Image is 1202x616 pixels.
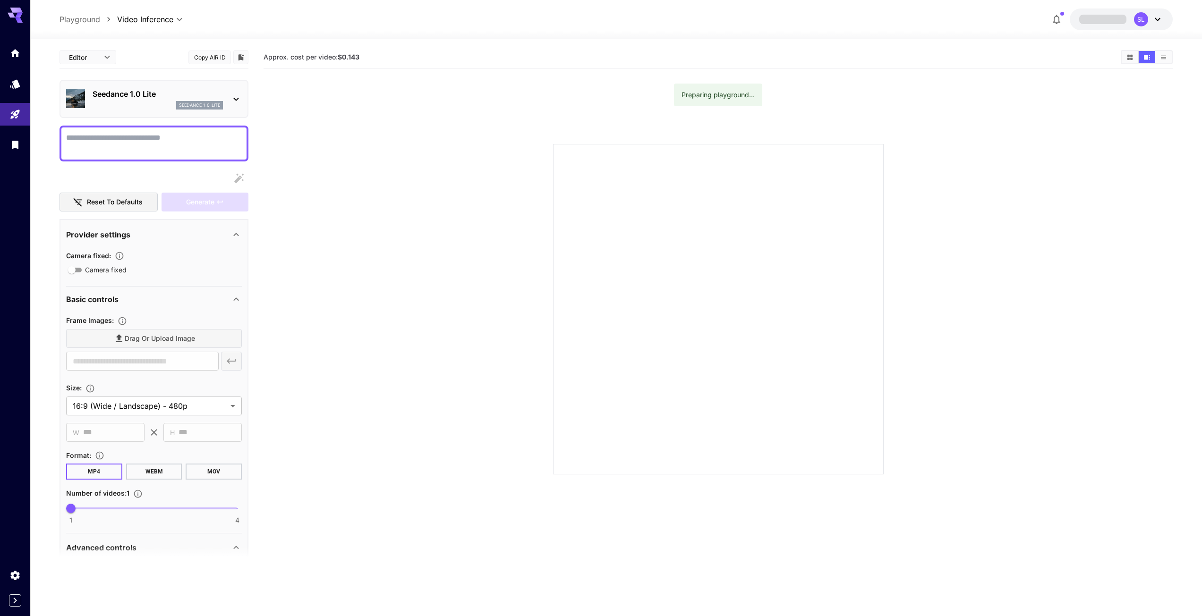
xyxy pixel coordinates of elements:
[69,515,72,525] span: 1
[9,139,21,151] div: Library
[1070,8,1173,30] button: SL
[186,464,242,480] button: MOV
[60,14,117,25] nav: breadcrumb
[188,51,231,64] button: Copy AIR ID
[66,252,111,260] span: Camera fixed :
[235,515,239,525] span: 4
[1134,12,1148,26] div: SL
[129,489,146,498] button: Specify how many videos to generate in a single request. Each video generation will be charged se...
[66,84,242,113] div: Seedance 1.0 Liteseedance_1_0_lite
[1121,50,1173,64] div: Show videos in grid viewShow videos in video viewShow videos in list view
[66,464,122,480] button: MP4
[170,427,175,438] span: H
[69,52,98,62] span: Editor
[117,14,173,25] span: Video Inference
[91,451,108,460] button: Choose the file format for the output video.
[179,102,220,109] p: seedance_1_0_lite
[66,489,129,497] span: Number of videos : 1
[9,594,21,607] button: Expand sidebar
[264,53,359,61] span: Approx. cost per video:
[60,14,100,25] a: Playground
[9,569,21,581] div: Settings
[73,427,79,438] span: W
[1155,51,1172,63] button: Show videos in list view
[126,464,182,480] button: WEBM
[1139,51,1155,63] button: Show videos in video view
[237,51,245,63] button: Add to library
[114,316,131,326] button: Upload frame images.
[66,542,136,553] p: Advanced controls
[66,294,119,305] p: Basic controls
[66,223,242,246] div: Provider settings
[66,316,114,324] span: Frame Images :
[66,229,130,240] p: Provider settings
[9,109,21,120] div: Playground
[73,400,227,412] span: 16:9 (Wide / Landscape) - 480p
[9,78,21,90] div: Models
[682,86,755,103] div: Preparing playground...
[60,193,158,212] button: Reset to defaults
[66,384,82,392] span: Size :
[1122,51,1138,63] button: Show videos in grid view
[82,384,99,393] button: Adjust the dimensions of the generated image by specifying its width and height in pixels, or sel...
[85,265,127,275] span: Camera fixed
[66,451,91,459] span: Format :
[338,53,359,61] b: $0.143
[93,88,223,100] p: Seedance 1.0 Lite
[9,47,21,59] div: Home
[66,536,242,559] div: Advanced controls
[66,288,242,311] div: Basic controls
